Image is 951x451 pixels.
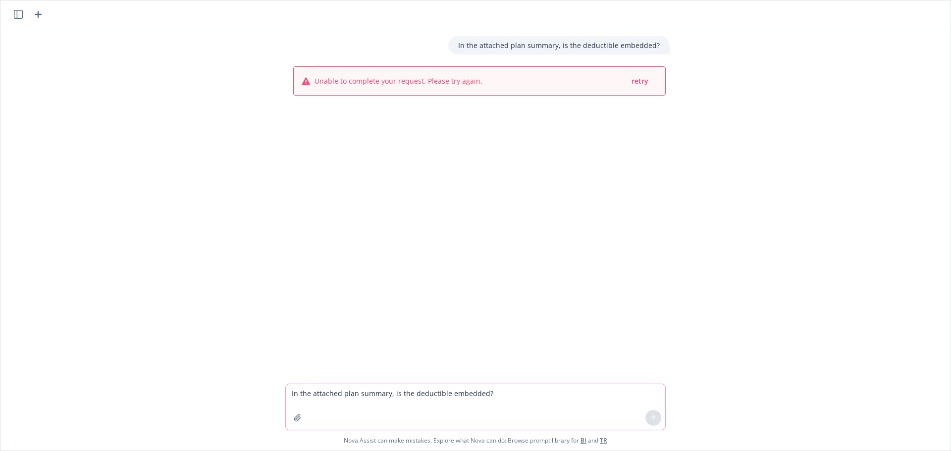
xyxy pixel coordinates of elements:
p: In the attached plan summary, is the deductible embedded? [458,40,660,50]
span: Nova Assist can make mistakes. Explore what Nova can do: Browse prompt library for and [344,430,607,451]
a: TR [600,436,607,445]
span: Unable to complete your request. Please try again. [315,76,482,86]
span: retry [632,76,648,86]
a: BI [581,436,586,445]
button: retry [631,75,649,87]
